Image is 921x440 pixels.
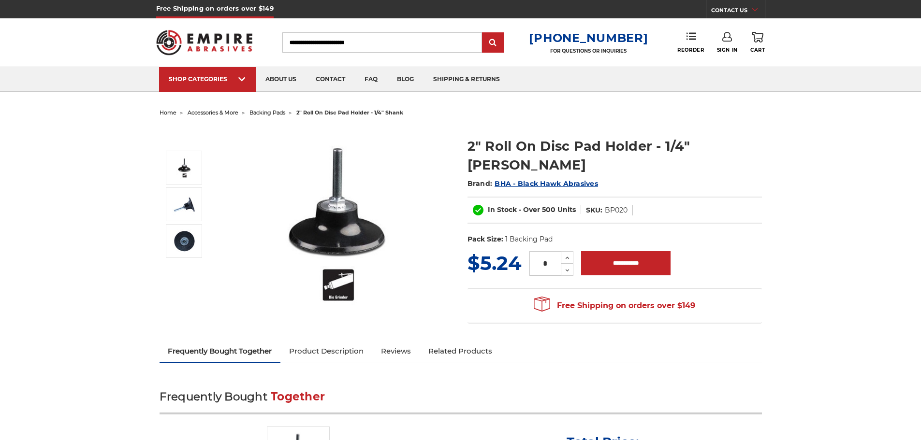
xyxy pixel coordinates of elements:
span: Sign In [717,47,738,53]
span: In Stock [488,205,517,214]
span: Cart [750,47,765,53]
dd: BP020 [605,205,628,215]
span: 2" roll on disc pad holder - 1/4" shank [296,109,403,116]
a: faq [355,67,387,92]
a: Related Products [420,341,501,362]
a: blog [387,67,424,92]
span: Units [557,205,576,214]
a: contact [306,67,355,92]
a: home [160,109,176,116]
a: CONTACT US [711,5,765,18]
a: BHA - Black Hawk Abrasives [495,179,598,188]
span: Brand: [468,179,493,188]
img: 2" Roll On Disc Pad Holder - 1/4" Shank [172,156,196,180]
a: Reviews [372,341,420,362]
span: Together [271,390,325,403]
dd: 1 Backing Pad [505,234,553,244]
a: shipping & returns [424,67,510,92]
a: Cart [750,32,765,53]
span: Free Shipping on orders over $149 [534,296,695,315]
span: 500 [542,205,556,214]
a: accessories & more [188,109,238,116]
a: Reorder [677,32,704,53]
dt: Pack Size: [468,234,503,244]
span: - Over [519,205,540,214]
h1: 2" Roll On Disc Pad Holder - 1/4" [PERSON_NAME] [468,137,762,174]
img: 2" Roll On Disc Pad Holder - 1/4" Shank [242,127,436,320]
img: 2" Roll On Disc Pad Holder - 1/4" Shank [172,192,196,216]
a: Product Description [280,341,372,362]
span: $5.24 [468,251,522,275]
a: Frequently Bought Together [160,341,281,362]
img: 2" Roll On Disc Pad Holder - 1/4" Shank [172,229,196,253]
img: Empire Abrasives [156,24,253,61]
a: about us [256,67,306,92]
dt: SKU: [586,205,602,215]
a: [PHONE_NUMBER] [529,31,648,45]
span: Reorder [677,47,704,53]
div: SHOP CATEGORIES [169,75,246,83]
p: FOR QUESTIONS OR INQUIRIES [529,48,648,54]
a: backing pads [249,109,285,116]
span: Frequently Bought [160,390,267,403]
